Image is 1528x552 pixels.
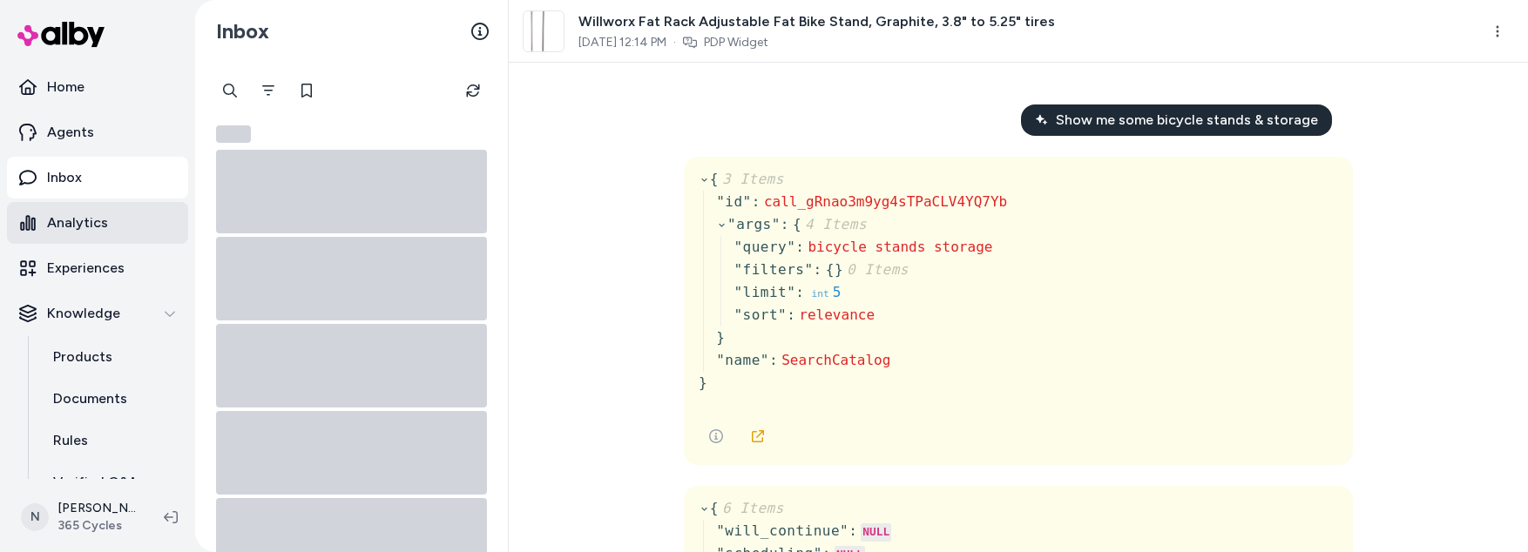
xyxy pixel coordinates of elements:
[456,73,490,108] button: Refresh
[716,329,725,346] span: }
[36,336,188,378] a: Products
[727,216,781,232] span: " args "
[734,306,787,323] span: " sort "
[849,521,857,542] div: :
[716,193,752,210] span: " id "
[21,503,49,531] span: N
[17,22,105,47] img: alby Logo
[47,303,120,324] p: Knowledge
[793,216,867,232] span: {
[719,500,784,516] span: 6 Items
[53,430,88,451] p: Rules
[801,216,867,232] span: 4 Items
[734,261,813,278] span: " filters "
[716,522,849,539] span: " will_continue "
[47,167,82,188] p: Inbox
[7,111,188,153] a: Agents
[861,523,891,542] div: NULL
[795,237,804,258] div: :
[36,461,188,503] a: Verified Q&As
[578,11,1055,32] span: Willworx Fat Rack Adjustable Fat Bike Stand, Graphite, 3.8" to 5.25" tires
[769,350,778,371] div: :
[781,214,789,235] div: :
[719,171,784,187] span: 3 Items
[699,374,707,391] span: }
[814,259,822,280] div: :
[53,388,127,409] p: Documents
[826,261,835,278] span: {
[734,239,795,255] span: " query "
[811,286,828,302] div: int
[216,18,269,44] h2: Inbox
[716,352,769,368] span: " name "
[699,419,734,454] button: See more
[7,202,188,244] a: Analytics
[808,239,992,255] span: bicycle stands storage
[47,122,94,143] p: Agents
[47,212,108,233] p: Analytics
[10,489,150,545] button: N[PERSON_NAME]365 Cycles
[781,352,890,368] span: SearchCatalog
[36,378,188,420] a: Documents
[799,306,875,323] span: relevance
[795,282,804,303] div: :
[57,500,136,517] p: [PERSON_NAME]
[734,284,795,300] span: " limit "
[578,34,666,51] span: [DATE] 12:14 PM
[787,305,795,326] div: :
[833,281,842,304] div: 5
[47,77,85,98] p: Home
[36,420,188,461] a: Rules
[710,500,784,516] span: {
[1056,110,1318,131] span: Show me some bicycle stands & storage
[47,258,125,279] p: Experiences
[53,347,112,367] p: Products
[704,34,768,51] a: PDP Widget
[843,261,909,278] span: 0 Items
[57,517,136,535] span: 365 Cycles
[752,192,761,212] div: :
[7,293,188,334] button: Knowledge
[764,193,1007,210] span: call_gRnao3m9yg4sTPaCLV4YQ7Yb
[251,73,286,108] button: Filter
[710,171,784,187] span: {
[53,472,145,493] p: Verified Q&As
[835,261,909,278] span: }
[7,157,188,199] a: Inbox
[7,66,188,108] a: Home
[7,247,188,289] a: Experiences
[673,34,676,51] span: ·
[524,11,564,51] img: DS1370.jpg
